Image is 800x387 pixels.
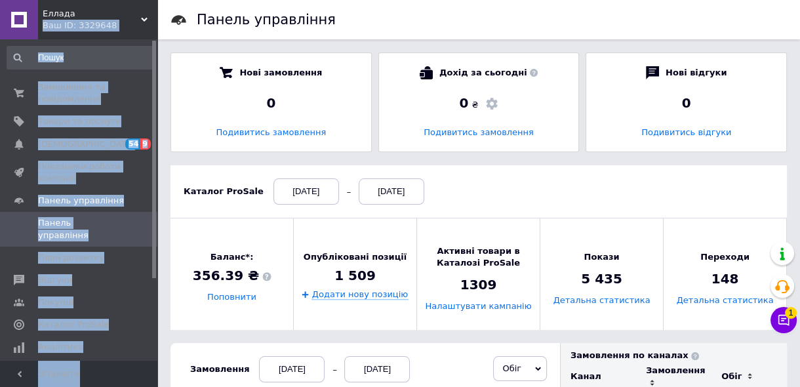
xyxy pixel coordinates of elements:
[502,363,521,373] span: Обіг
[140,138,151,150] span: 9
[38,296,73,308] span: Покупці
[273,178,339,205] div: [DATE]
[38,252,104,264] span: План розвитку
[38,341,83,353] span: Аналітика
[677,296,774,306] a: Детальна статистика
[641,127,731,137] a: Подивитись відгуки
[471,99,478,111] span: ₴
[43,20,157,31] div: Ваш ID: 3329648
[7,46,155,70] input: Пошук
[721,371,742,382] div: Обіг
[425,302,531,312] a: Налаштувати кампанію
[312,289,408,300] a: Додати нову позицію
[570,350,787,361] div: Замовлення по каналах
[38,195,124,207] span: Панель управління
[785,306,797,317] span: 1
[334,266,376,285] span: 1 509
[43,8,141,20] span: Еллада
[439,66,538,79] span: Дохід за сьогодні
[424,127,534,137] a: Подивитись замовлення
[197,12,336,28] h1: Панель управління
[207,293,256,302] a: Поповнити
[460,276,497,295] span: 1309
[599,94,773,112] div: 0
[38,274,72,286] span: Відгуки
[193,251,271,263] span: Баланс*:
[304,251,407,263] span: Опубліковані позиції
[38,138,135,150] span: [DEMOGRAPHIC_DATA]
[216,127,327,137] a: Подивитись замовлення
[344,356,410,382] div: [DATE]
[38,81,121,105] span: Замовлення та повідомлення
[190,363,249,375] div: Замовлення
[711,270,739,289] span: 148
[239,66,322,79] span: Нові замовлення
[38,319,109,331] span: Каталог ProSale
[553,296,650,306] a: Детальна статистика
[666,66,727,79] span: Нові відгуки
[259,356,325,382] div: [DATE]
[38,217,121,241] span: Панель управління
[770,307,797,333] button: Чат з покупцем1
[193,267,271,285] span: 356.39 ₴
[125,138,140,150] span: 54
[38,161,121,184] span: Показники роботи компанії
[184,94,358,112] div: 0
[584,251,619,263] span: Покази
[417,245,540,269] span: Активні товари в Каталозі ProSale
[581,270,622,289] span: 5 435
[38,115,121,127] span: Товари та послуги
[700,251,750,263] span: Переходи
[359,178,424,205] div: [DATE]
[184,186,264,197] div: Каталог ProSale
[460,95,469,111] span: 0
[646,365,705,377] div: Замовлення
